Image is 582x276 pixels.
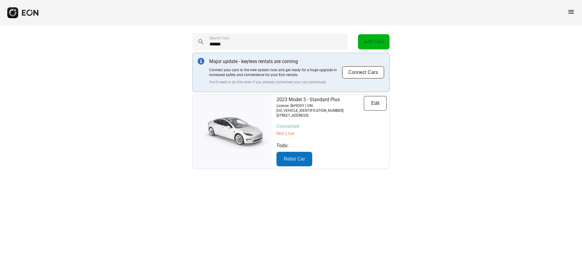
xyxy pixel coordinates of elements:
[198,58,204,65] img: info
[209,36,229,41] label: Search Cars
[276,152,312,166] button: Relist Car
[209,68,342,77] p: Connect your cars to the new system now and get ready for a huge upgrade in increased safety and ...
[209,58,342,65] p: Major update - keyless rentals are coming
[276,96,364,103] p: 2023 Model 3 - Standard Plus
[276,130,387,137] p: Not Live
[209,80,342,85] p: You'll need to do this even if you already connected your cars previously.
[276,142,387,149] p: Todo:
[193,112,272,151] img: car
[364,96,387,111] button: Edit
[567,8,575,15] span: menu
[342,66,384,79] button: Connect Cars
[276,113,364,118] p: [STREET_ADDRESS]
[276,103,364,113] p: License: BH9D9Y | VIN: [US_VEHICLE_IDENTIFICATION_NUMBER]
[276,123,387,130] p: Connected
